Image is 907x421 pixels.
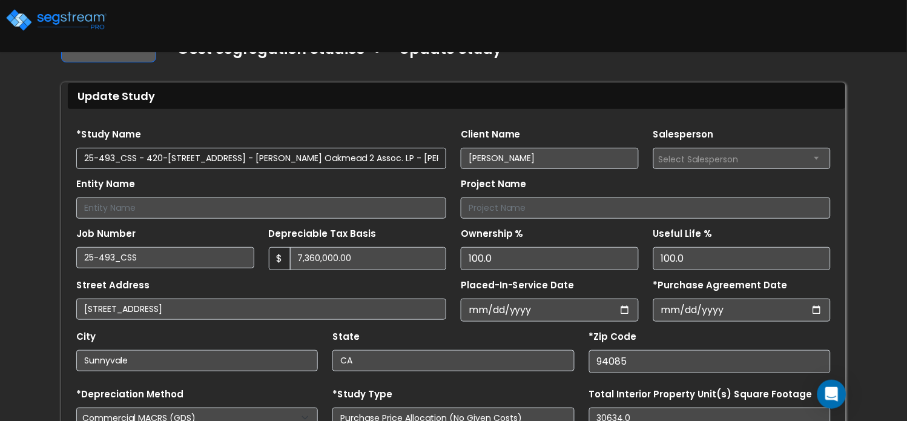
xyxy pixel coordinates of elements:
label: *Purchase Agreement Date [653,279,788,293]
label: Project Name [461,177,527,191]
label: Street Address [76,279,150,293]
label: *Study Name [76,128,141,142]
span: $ [269,247,291,270]
input: Zip Code [589,350,831,373]
label: State [332,330,360,344]
label: Ownership % [461,227,524,241]
div: Update Study [68,83,845,109]
input: Client Name [461,148,639,169]
input: Depreciation [653,247,831,270]
label: Depreciable Tax Basis [269,227,377,241]
a: Update Study [390,41,502,66]
a: Cost Segregation Studies [168,41,364,66]
input: Ownership [461,247,639,270]
input: Entity Name [76,197,446,219]
img: logo_pro_r.png [5,8,108,32]
label: Salesperson [653,128,714,142]
label: Placed-In-Service Date [461,279,575,293]
input: Project Name [461,197,831,219]
label: Job Number [76,227,136,241]
input: Street Address [76,299,446,320]
input: Purchase Date [653,299,831,322]
input: 0.00 [290,247,447,270]
label: Entity Name [76,177,135,191]
span: Select Salesperson [659,153,739,165]
label: City [76,330,96,344]
div: Open Intercom Messenger [817,380,846,409]
label: Total Interior Property Unit(s) Square Footage [589,388,813,402]
label: Client Name [461,128,521,142]
input: Study Name [76,148,446,169]
label: Useful Life % [653,227,713,241]
label: *Depreciation Method [76,388,183,402]
label: *Zip Code [589,330,637,344]
label: *Study Type [332,388,392,402]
